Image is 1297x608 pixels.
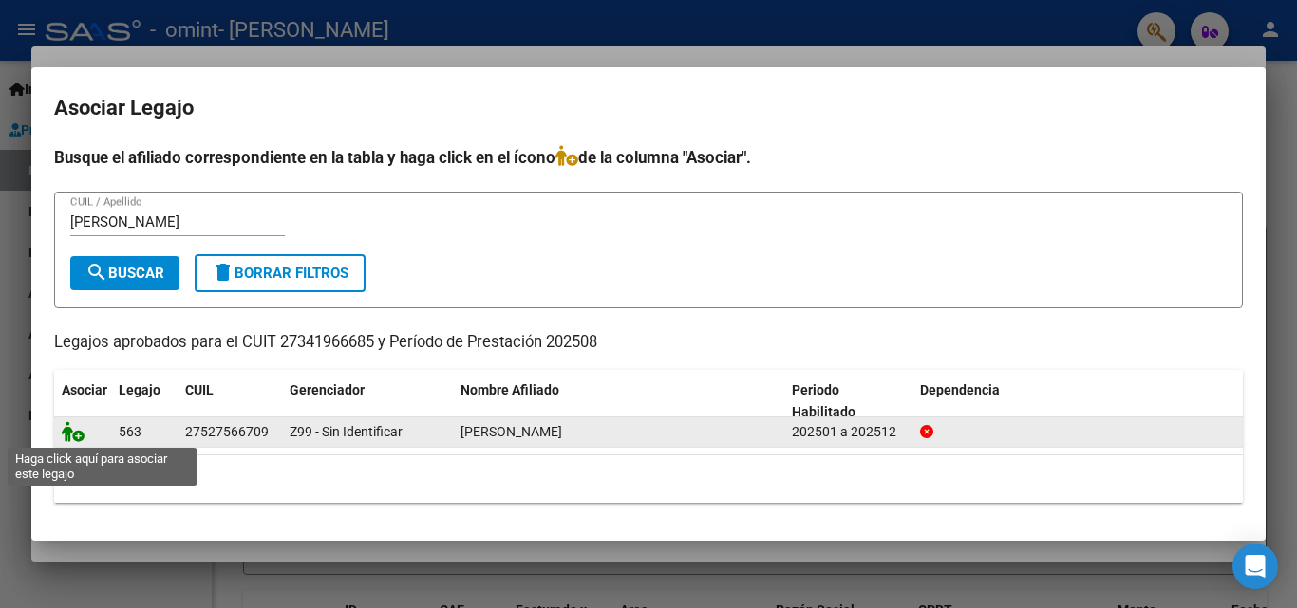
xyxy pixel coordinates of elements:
[185,421,269,443] div: 27527566709
[282,370,453,433] datatable-header-cell: Gerenciador
[185,382,214,397] span: CUIL
[119,424,141,439] span: 563
[54,370,111,433] datatable-header-cell: Asociar
[54,331,1243,355] p: Legajos aprobados para el CUIT 27341966685 y Período de Prestación 202508
[461,382,559,397] span: Nombre Afiliado
[54,455,1243,503] div: 1 registros
[195,254,366,292] button: Borrar Filtros
[784,370,912,433] datatable-header-cell: Periodo Habilitado
[85,261,108,284] mat-icon: search
[111,370,178,433] datatable-header-cell: Legajo
[453,370,784,433] datatable-header-cell: Nombre Afiliado
[290,424,403,439] span: Z99 - Sin Identificar
[178,370,282,433] datatable-header-cell: CUIL
[212,265,348,282] span: Borrar Filtros
[54,145,1243,170] h4: Busque el afiliado correspondiente en la tabla y haga click en el ícono de la columna "Asociar".
[912,370,1244,433] datatable-header-cell: Dependencia
[212,261,235,284] mat-icon: delete
[792,382,855,419] span: Periodo Habilitado
[920,382,1000,397] span: Dependencia
[1232,544,1278,589] div: Open Intercom Messenger
[70,256,179,290] button: Buscar
[54,90,1243,126] h2: Asociar Legajo
[119,382,160,397] span: Legajo
[792,421,905,443] div: 202501 a 202512
[461,424,562,439] span: GARCIA MARTINA PILAR
[290,382,365,397] span: Gerenciador
[85,265,164,282] span: Buscar
[62,382,107,397] span: Asociar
